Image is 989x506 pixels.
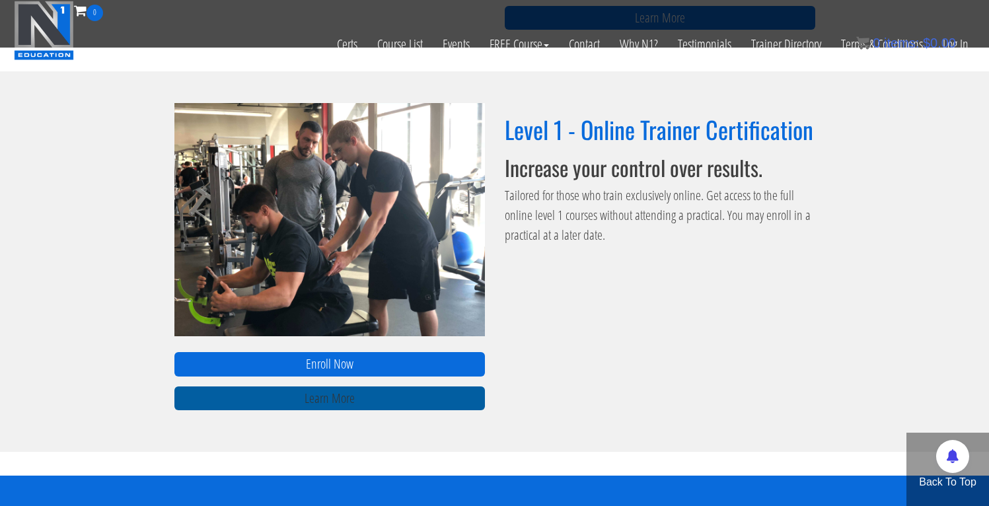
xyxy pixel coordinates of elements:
[505,156,815,179] h3: Increase your control over results.
[14,1,74,60] img: n1-education
[831,21,933,67] a: Terms & Conditions
[856,36,956,50] a: 0 items: $0.00
[923,36,930,50] span: $
[559,21,610,67] a: Contact
[174,103,485,336] img: n1-trainer
[174,386,485,411] a: Learn More
[505,186,815,245] p: Tailored for those who train exclusively online. Get access to the full online level 1 courses wi...
[923,36,956,50] bdi: 0.00
[856,36,869,50] img: icon11.png
[367,21,433,67] a: Course List
[480,21,559,67] a: FREE Course
[87,5,103,21] span: 0
[610,21,668,67] a: Why N1?
[74,1,103,19] a: 0
[884,36,919,50] span: items:
[873,36,880,50] span: 0
[906,474,989,490] p: Back To Top
[174,352,485,377] a: Enroll Now
[505,116,815,143] h2: Level 1 - Online Trainer Certification
[741,21,831,67] a: Trainer Directory
[933,21,978,67] a: Log In
[327,21,367,67] a: Certs
[433,21,480,67] a: Events
[668,21,741,67] a: Testimonials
